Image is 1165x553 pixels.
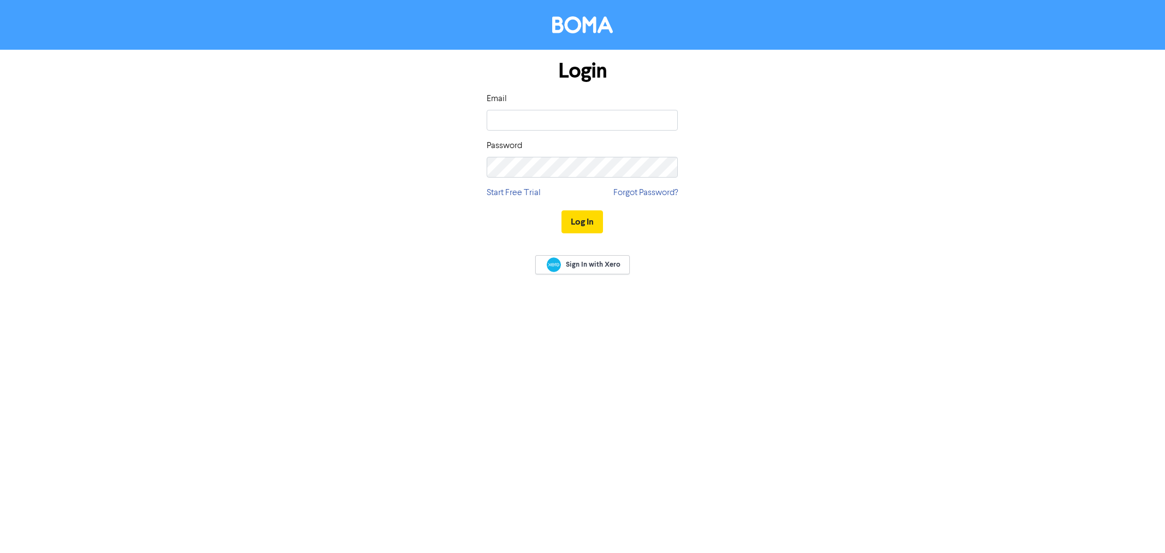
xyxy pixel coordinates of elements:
img: Xero logo [547,257,561,272]
span: Sign In with Xero [566,260,620,269]
label: Email [487,92,507,105]
button: Log In [561,210,603,233]
label: Password [487,139,522,152]
a: Sign In with Xero [535,255,629,274]
img: BOMA Logo [552,16,613,33]
a: Forgot Password? [613,186,678,199]
a: Start Free Trial [487,186,541,199]
h1: Login [487,58,678,84]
